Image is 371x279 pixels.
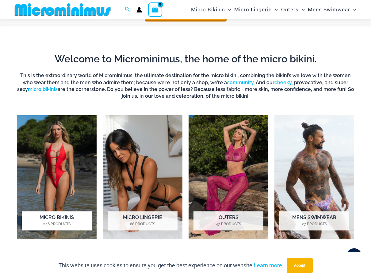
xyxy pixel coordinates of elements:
[189,2,233,18] a: Micro BikinisMenu ToggleMenu Toggle
[108,221,178,227] mark: 68 Products
[254,262,282,269] a: Learn more
[280,2,306,18] a: OutersMenu ToggleMenu Toggle
[193,221,263,227] mark: 47 Products
[287,258,313,273] button: Accept
[274,115,354,239] a: Visit product category Mens Swimwear
[227,80,254,85] a: community
[108,211,178,230] h2: Micro Lingerie
[233,2,279,18] a: Micro LingerieMenu ToggleMenu Toggle
[299,2,305,18] span: Menu Toggle
[272,2,278,18] span: Menu Toggle
[350,2,356,18] span: Menu Toggle
[274,80,292,85] a: cheeky
[189,115,268,239] img: Outers
[279,211,349,230] h2: Mens Swimwear
[189,115,268,239] a: Visit product category Outers
[191,2,225,18] span: Micro Bikinis
[103,115,182,239] img: Micro Lingerie
[22,221,92,227] mark: 246 Products
[274,115,354,239] img: Mens Swimwear
[28,86,58,92] a: micro bikinis
[306,2,358,18] a: Mens SwimwearMenu ToggleMenu Toggle
[308,2,350,18] span: Mens Swimwear
[17,72,354,100] h6: This is the extraordinary world of Microminimus, the ultimate destination for the micro bikini, c...
[17,115,97,239] img: Micro Bikinis
[103,115,182,239] a: Visit product category Micro Lingerie
[279,221,349,227] mark: 27 Products
[59,261,282,270] p: This website uses cookies to ensure you get the best experience on our website.
[281,2,299,18] span: Outers
[193,211,263,230] h2: Outers
[148,2,162,17] a: View Shopping Cart, empty
[17,53,354,65] h2: Welcome to Microminimus, the home of the micro bikini.
[225,2,231,18] span: Menu Toggle
[234,2,272,18] span: Micro Lingerie
[189,1,359,18] nav: Site Navigation
[22,211,92,230] h2: Micro Bikinis
[17,115,97,239] a: Visit product category Micro Bikinis
[136,7,142,13] a: Account icon link
[12,3,113,17] img: MM SHOP LOGO FLAT
[125,6,130,14] a: Search icon link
